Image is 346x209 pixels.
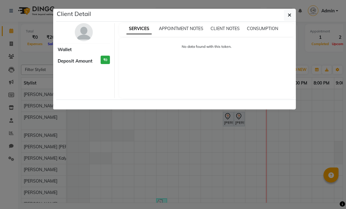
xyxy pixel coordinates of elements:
span: Wallet [58,46,72,53]
iframe: chat widget [321,185,340,203]
h3: ₹0 [101,56,110,64]
p: No data found with this token. [125,44,289,49]
span: CLIENT NOTES [211,26,240,31]
span: Deposit Amount [58,58,93,65]
img: avatar [75,23,93,41]
span: APPOINTMENT NOTES [159,26,203,31]
span: SERVICES [126,23,152,34]
h5: Client Detail [57,9,91,18]
span: CONSUMPTION [247,26,278,31]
